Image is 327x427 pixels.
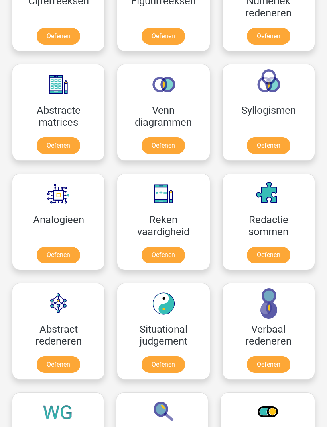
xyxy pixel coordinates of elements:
[37,356,80,373] a: Oefenen
[247,247,290,263] a: Oefenen
[142,247,185,263] a: Oefenen
[247,28,290,45] a: Oefenen
[142,356,185,373] a: Oefenen
[142,28,185,45] a: Oefenen
[37,28,80,45] a: Oefenen
[142,137,185,154] a: Oefenen
[37,137,80,154] a: Oefenen
[37,247,80,263] a: Oefenen
[247,137,290,154] a: Oefenen
[247,356,290,373] a: Oefenen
